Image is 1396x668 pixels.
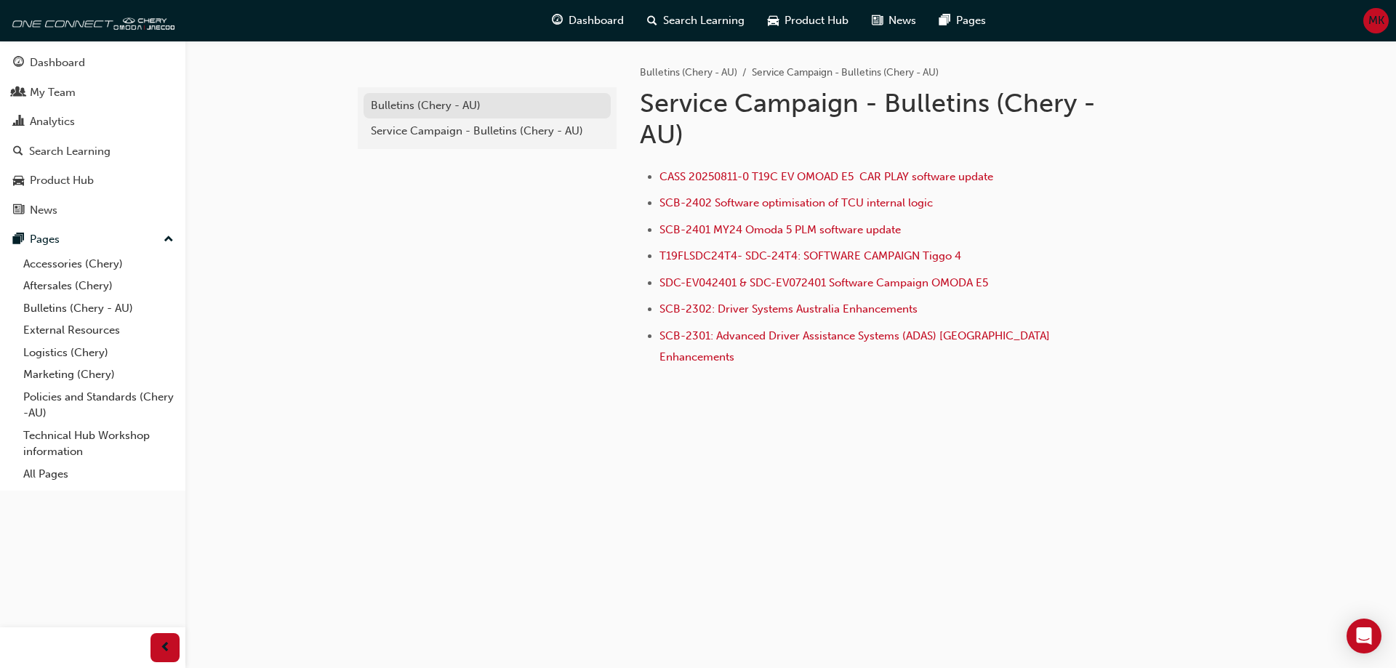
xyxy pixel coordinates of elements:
[6,167,180,194] a: Product Hub
[1347,619,1381,653] div: Open Intercom Messenger
[30,172,94,189] div: Product Hub
[30,113,75,130] div: Analytics
[6,226,180,253] button: Pages
[663,12,745,29] span: Search Learning
[13,57,24,70] span: guage-icon
[160,639,171,657] span: prev-icon
[17,253,180,275] a: Accessories (Chery)
[939,12,950,30] span: pages-icon
[756,6,860,36] a: car-iconProduct Hub
[17,342,180,364] a: Logistics (Chery)
[552,12,563,30] span: guage-icon
[956,12,986,29] span: Pages
[647,12,657,30] span: search-icon
[13,204,24,217] span: news-icon
[785,12,849,29] span: Product Hub
[371,123,603,140] div: Service Campaign - Bulletins (Chery - AU)
[6,138,180,165] a: Search Learning
[17,424,180,463] a: Technical Hub Workshop information
[1363,8,1389,33] button: MK
[768,12,779,30] span: car-icon
[17,275,180,297] a: Aftersales (Chery)
[659,302,918,315] a: SCB-2302: Driver Systems Australia Enhancements
[640,66,737,79] a: Bulletins (Chery - AU)
[6,47,180,226] button: DashboardMy TeamAnalyticsSearch LearningProduct HubNews
[7,6,174,35] img: oneconnect
[30,202,57,219] div: News
[928,6,998,36] a: pages-iconPages
[17,463,180,486] a: All Pages
[17,386,180,424] a: Policies and Standards (Chery -AU)
[569,12,624,29] span: Dashboard
[6,49,180,76] a: Dashboard
[752,65,939,81] li: Service Campaign - Bulletins (Chery - AU)
[17,297,180,320] a: Bulletins (Chery - AU)
[6,197,180,224] a: News
[659,196,933,209] a: SCB-2402 Software optimisation of TCU internal logic
[659,249,961,262] a: T19FLSDC24T4- SDC-24T4: SOFTWARE CAMPAIGN Tiggo 4
[659,170,993,183] a: CASS 20250811-0 T19C EV OMOAD E5 CAR PLAY software update
[13,174,24,188] span: car-icon
[888,12,916,29] span: News
[17,319,180,342] a: External Resources
[364,118,611,144] a: Service Campaign - Bulletins (Chery - AU)
[540,6,635,36] a: guage-iconDashboard
[164,230,174,249] span: up-icon
[30,55,85,71] div: Dashboard
[659,223,901,236] a: SCB-2401 MY24 Omoda 5 PLM software update
[17,363,180,386] a: Marketing (Chery)
[13,145,23,158] span: search-icon
[860,6,928,36] a: news-iconNews
[371,97,603,114] div: Bulletins (Chery - AU)
[6,79,180,106] a: My Team
[13,116,24,129] span: chart-icon
[872,12,883,30] span: news-icon
[13,233,24,246] span: pages-icon
[30,231,60,248] div: Pages
[13,86,24,100] span: people-icon
[659,276,988,289] a: SDC-EV042401 & SDC-EV072401 Software Campaign OMODA E5
[635,6,756,36] a: search-iconSearch Learning
[30,84,76,101] div: My Team
[29,143,111,160] div: Search Learning
[1368,12,1384,29] span: MK
[364,93,611,118] a: Bulletins (Chery - AU)
[640,87,1117,150] h1: Service Campaign - Bulletins (Chery - AU)
[6,108,180,135] a: Analytics
[659,329,1053,363] a: SCB-2301: Advanced Driver Assistance Systems (ADAS) [GEOGRAPHIC_DATA] Enhancements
